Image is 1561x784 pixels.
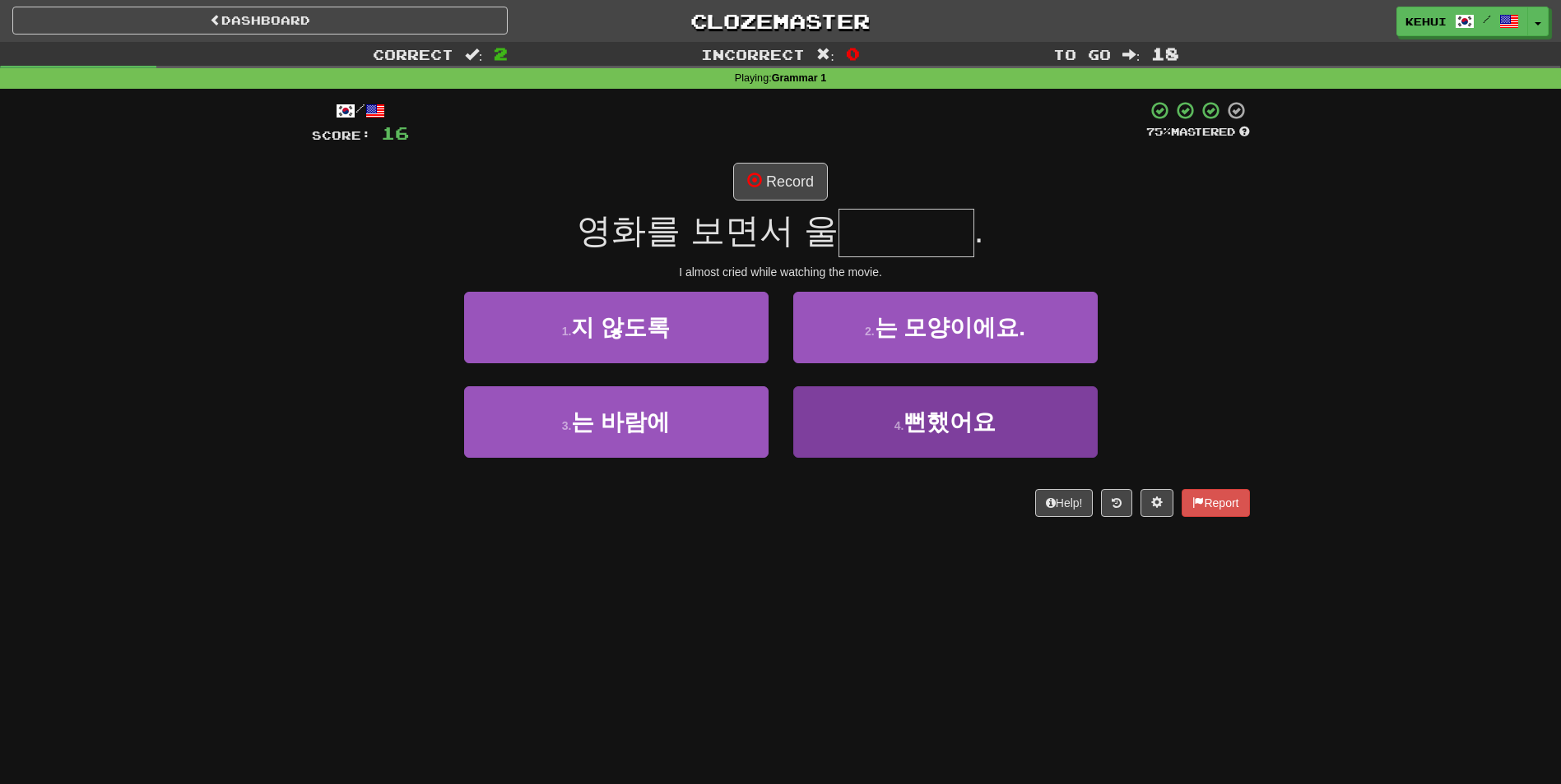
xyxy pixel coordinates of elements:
[1146,125,1171,138] span: 75 %
[1396,7,1528,36] a: Kehui /
[974,211,984,250] span: .
[793,292,1098,363] button: 2.는 모양이에요.
[1151,44,1179,63] span: 18
[1405,14,1447,29] span: Kehui
[793,386,1098,458] button: 4.뻔했어요
[1182,489,1249,517] button: Report
[381,122,409,143] span: 16
[12,7,508,35] a: Dashboard
[577,211,838,250] span: 영화를 보면서 울
[865,325,875,338] small: 2 .
[816,48,834,62] span: :
[894,419,904,432] small: 4 .
[373,46,453,62] span: Correct
[562,325,572,338] small: 1 .
[733,163,828,201] button: Record
[904,409,996,435] span: 뻔했어요
[875,315,1026,340] span: 는 모양이에요.
[772,72,827,84] strong: Grammar 1
[1122,48,1141,62] span: :
[1483,13,1491,25] span: /
[1053,46,1111,62] span: To go
[464,386,769,458] button: 3.는 바람에
[701,46,805,62] span: Incorrect
[1101,489,1132,517] button: Round history (alt+y)
[562,419,572,432] small: 3 .
[571,315,670,340] span: 지 않도록
[465,48,483,62] span: :
[846,44,860,63] span: 0
[312,128,371,142] span: Score:
[1035,489,1094,517] button: Help!
[532,7,1028,35] a: Clozemaster
[1146,125,1250,140] div: Mastered
[494,44,508,63] span: 2
[464,292,769,363] button: 1.지 않도록
[312,100,409,121] div: /
[571,409,670,435] span: 는 바람에
[312,264,1250,280] div: I almost cried while watching the movie.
